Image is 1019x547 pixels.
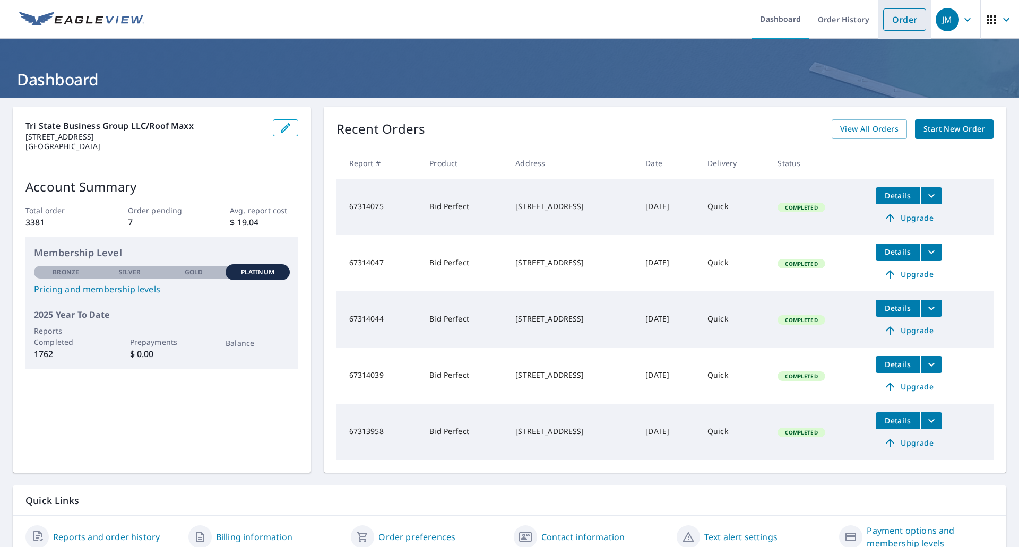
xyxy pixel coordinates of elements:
[378,531,455,543] a: Order preferences
[920,412,942,429] button: filesDropdownBtn-67313958
[882,190,914,201] span: Details
[13,68,1006,90] h1: Dashboard
[336,348,421,404] td: 67314039
[421,404,507,460] td: Bid Perfect
[515,201,628,212] div: [STREET_ADDRESS]
[882,324,936,337] span: Upgrade
[34,246,290,260] p: Membership Level
[876,300,920,317] button: detailsBtn-67314044
[336,291,421,348] td: 67314044
[699,291,769,348] td: Quick
[128,205,196,216] p: Order pending
[876,244,920,261] button: detailsBtn-67314047
[25,205,93,216] p: Total order
[53,267,79,277] p: Bronze
[25,132,264,142] p: [STREET_ADDRESS]
[779,260,824,267] span: Completed
[832,119,907,139] a: View All Orders
[25,142,264,151] p: [GEOGRAPHIC_DATA]
[876,210,942,227] a: Upgrade
[25,177,298,196] p: Account Summary
[769,147,867,179] th: Status
[421,348,507,404] td: Bid Perfect
[119,267,141,277] p: Silver
[882,212,936,224] span: Upgrade
[128,216,196,229] p: 7
[541,531,625,543] a: Contact information
[699,348,769,404] td: Quick
[704,531,778,543] a: Text alert settings
[34,325,98,348] p: Reports Completed
[216,531,292,543] a: Billing information
[34,283,290,296] a: Pricing and membership levels
[876,435,942,452] a: Upgrade
[230,205,298,216] p: Avg. report cost
[130,348,194,360] p: $ 0.00
[226,337,289,349] p: Balance
[637,179,699,235] td: [DATE]
[25,494,994,507] p: Quick Links
[421,147,507,179] th: Product
[637,147,699,179] th: Date
[920,300,942,317] button: filesDropdownBtn-67314044
[130,336,194,348] p: Prepayments
[637,404,699,460] td: [DATE]
[515,426,628,437] div: [STREET_ADDRESS]
[882,380,936,393] span: Upgrade
[230,216,298,229] p: $ 19.04
[936,8,959,31] div: JM
[241,267,274,277] p: Platinum
[336,147,421,179] th: Report #
[421,179,507,235] td: Bid Perfect
[637,348,699,404] td: [DATE]
[883,8,926,31] a: Order
[25,119,264,132] p: Tri State Business Group LLC/Roof Maxx
[882,247,914,257] span: Details
[53,531,160,543] a: Reports and order history
[876,266,942,283] a: Upgrade
[876,187,920,204] button: detailsBtn-67314075
[336,235,421,291] td: 67314047
[34,348,98,360] p: 1762
[779,316,824,324] span: Completed
[515,370,628,380] div: [STREET_ADDRESS]
[915,119,994,139] a: Start New Order
[779,372,824,380] span: Completed
[637,291,699,348] td: [DATE]
[876,378,942,395] a: Upgrade
[25,216,93,229] p: 3381
[336,179,421,235] td: 67314075
[920,356,942,373] button: filesDropdownBtn-67314039
[876,356,920,373] button: detailsBtn-67314039
[920,244,942,261] button: filesDropdownBtn-67314047
[336,119,426,139] p: Recent Orders
[920,187,942,204] button: filesDropdownBtn-67314075
[882,437,936,449] span: Upgrade
[515,257,628,268] div: [STREET_ADDRESS]
[699,147,769,179] th: Delivery
[876,412,920,429] button: detailsBtn-67313958
[882,303,914,313] span: Details
[34,308,290,321] p: 2025 Year To Date
[507,147,637,179] th: Address
[421,291,507,348] td: Bid Perfect
[699,235,769,291] td: Quick
[779,204,824,211] span: Completed
[882,359,914,369] span: Details
[882,415,914,426] span: Details
[699,179,769,235] td: Quick
[336,404,421,460] td: 67313958
[515,314,628,324] div: [STREET_ADDRESS]
[699,404,769,460] td: Quick
[882,268,936,281] span: Upgrade
[19,12,144,28] img: EV Logo
[779,429,824,436] span: Completed
[876,322,942,339] a: Upgrade
[421,235,507,291] td: Bid Perfect
[923,123,985,136] span: Start New Order
[637,235,699,291] td: [DATE]
[840,123,899,136] span: View All Orders
[185,267,203,277] p: Gold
